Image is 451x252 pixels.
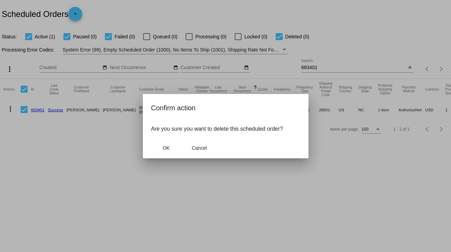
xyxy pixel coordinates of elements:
h2: Confirm action [151,102,300,113]
button: Close dialog [151,142,182,154]
button: Close dialog [184,142,215,154]
span: Cancel [192,145,207,151]
span: OK [163,145,169,151]
p: Are you sure you want to delete this scheduled order? [151,126,300,132]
